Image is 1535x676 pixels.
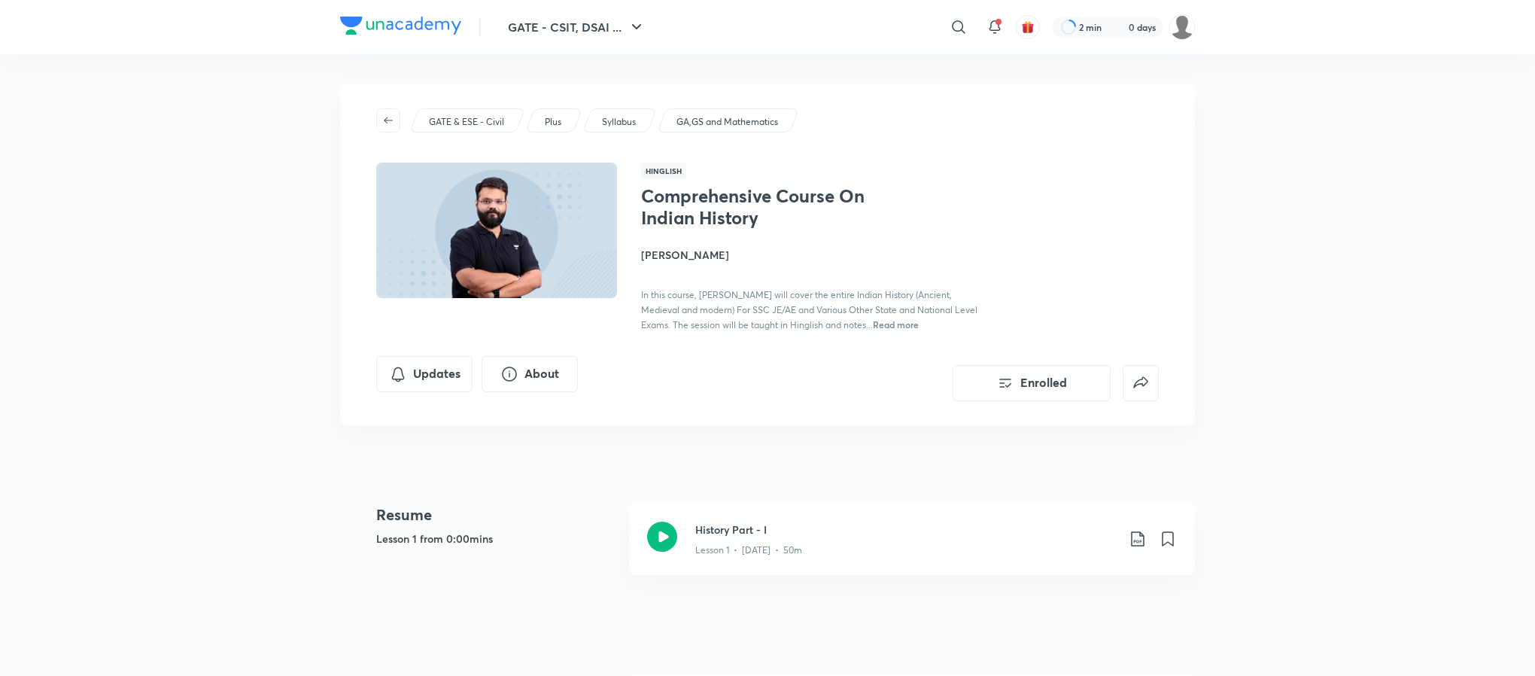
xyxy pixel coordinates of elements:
span: Hinglish [641,163,686,179]
img: Thumbnail [374,161,619,300]
h4: Resume [376,504,617,526]
button: About [482,356,578,392]
img: streak [1111,20,1126,35]
a: GATE & ESE - Civil [427,115,507,129]
a: History Part - ILesson 1 • [DATE] • 50m [629,504,1195,593]
button: Updates [376,356,473,392]
h3: History Part - I [695,522,1117,537]
button: Enrolled [953,365,1111,401]
a: Plus [543,115,564,129]
p: Syllabus [602,115,636,129]
p: GATE & ESE - Civil [429,115,504,129]
span: In this course, [PERSON_NAME] will cover the entire Indian History (Ancient, Medieval and modern)... [641,289,977,330]
a: GA,GS and Mathematics [674,115,781,129]
img: Rajalakshmi [1169,14,1195,40]
p: Plus [545,115,561,129]
a: Syllabus [600,115,639,129]
img: Company Logo [340,17,461,35]
a: Company Logo [340,17,461,38]
button: avatar [1016,15,1040,39]
h5: Lesson 1 from 0:00mins [376,531,617,547]
p: Lesson 1 • [DATE] • 50m [695,544,802,557]
h1: Comprehensive Course On Indian History [641,185,887,229]
button: GATE - CSIT, DSAI ... [499,12,655,42]
button: false [1123,365,1159,401]
p: GA,GS and Mathematics [676,115,778,129]
h4: [PERSON_NAME] [641,247,978,263]
span: Read more [873,318,919,330]
img: avatar [1021,20,1035,34]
